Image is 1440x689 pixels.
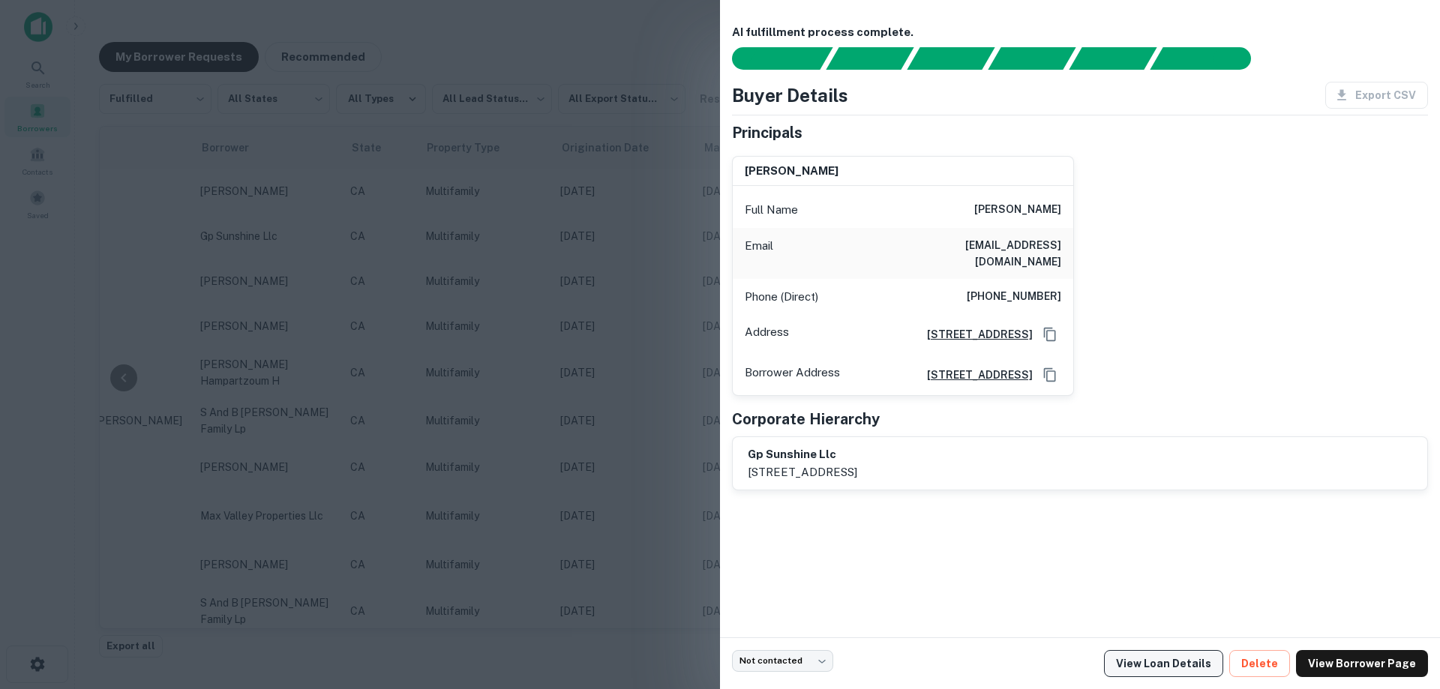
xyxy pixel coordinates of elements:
h6: [PERSON_NAME] [974,201,1061,219]
div: Not contacted [732,650,833,672]
div: Sending borrower request to AI... [714,47,826,70]
div: Principals found, AI now looking for contact information... [988,47,1075,70]
a: View Loan Details [1104,650,1223,677]
a: View Borrower Page [1296,650,1428,677]
a: [STREET_ADDRESS] [915,326,1033,343]
h4: Buyer Details [732,82,848,109]
h6: [PHONE_NUMBER] [967,288,1061,306]
h6: [EMAIL_ADDRESS][DOMAIN_NAME] [881,237,1061,270]
div: Principals found, still searching for contact information. This may take time... [1069,47,1156,70]
h6: [PERSON_NAME] [745,163,838,180]
button: Delete [1229,650,1290,677]
h6: gp sunshine llc [748,446,857,463]
p: Email [745,237,773,270]
button: Copy Address [1039,364,1061,386]
a: [STREET_ADDRESS] [915,367,1033,383]
div: AI fulfillment process complete. [1150,47,1269,70]
p: Phone (Direct) [745,288,818,306]
p: Full Name [745,201,798,219]
button: Copy Address [1039,323,1061,346]
p: Address [745,323,789,346]
div: Your request is received and processing... [826,47,913,70]
h5: Principals [732,121,802,144]
div: Documents found, AI parsing details... [907,47,994,70]
iframe: Chat Widget [1365,569,1440,641]
p: [STREET_ADDRESS] [748,463,857,481]
h6: AI fulfillment process complete. [732,24,1428,41]
h5: Corporate Hierarchy [732,408,880,430]
p: Borrower Address [745,364,840,386]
